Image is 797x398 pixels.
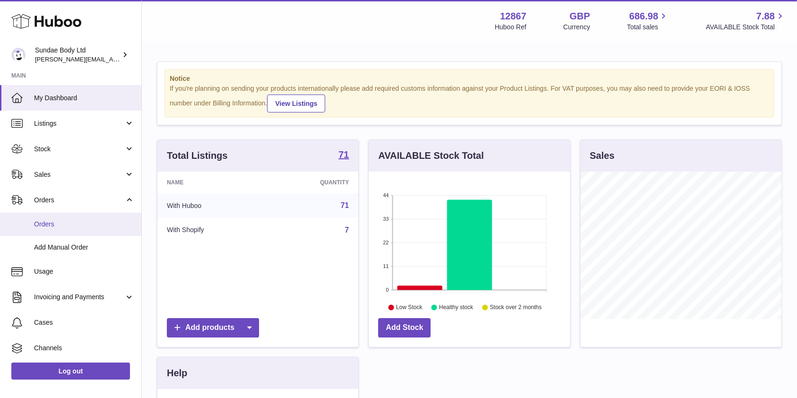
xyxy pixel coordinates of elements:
text: 0 [386,287,389,293]
span: Stock [34,145,124,154]
span: 7.88 [756,10,775,23]
a: 71 [338,150,349,161]
strong: 71 [338,150,349,159]
a: Log out [11,363,130,380]
h3: Sales [590,149,615,162]
td: With Shopify [157,218,266,242]
text: 11 [383,263,389,269]
td: With Huboo [157,193,266,218]
span: Invoicing and Payments [34,293,124,302]
span: [PERSON_NAME][EMAIL_ADDRESS][DOMAIN_NAME] [35,55,190,63]
span: AVAILABLE Stock Total [706,23,786,32]
a: 7.88 AVAILABLE Stock Total [706,10,786,32]
div: Sundae Body Ltd [35,46,120,64]
span: Orders [34,196,124,205]
th: Quantity [266,172,358,193]
span: 686.98 [629,10,658,23]
a: View Listings [267,95,325,112]
a: Add products [167,318,259,337]
a: 7 [345,226,349,234]
span: Total sales [627,23,669,32]
strong: Notice [170,74,769,83]
div: Currency [563,23,590,32]
text: 33 [383,216,389,222]
text: 22 [383,240,389,245]
text: Healthy stock [439,304,474,311]
strong: GBP [570,10,590,23]
th: Name [157,172,266,193]
span: Listings [34,119,124,128]
strong: 12867 [500,10,527,23]
a: 71 [341,201,349,209]
span: Channels [34,344,134,353]
a: 686.98 Total sales [627,10,669,32]
h3: AVAILABLE Stock Total [378,149,484,162]
text: Low Stock [396,304,423,311]
span: My Dashboard [34,94,134,103]
div: Huboo Ref [495,23,527,32]
span: Sales [34,170,124,179]
span: Orders [34,220,134,229]
text: 44 [383,192,389,198]
div: If you're planning on sending your products internationally please add required customs informati... [170,84,769,112]
img: dianne@sundaebody.com [11,48,26,62]
h3: Help [167,367,187,380]
a: Add Stock [378,318,431,337]
h3: Total Listings [167,149,228,162]
text: Stock over 2 months [490,304,542,311]
span: Cases [34,318,134,327]
span: Add Manual Order [34,243,134,252]
span: Usage [34,267,134,276]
